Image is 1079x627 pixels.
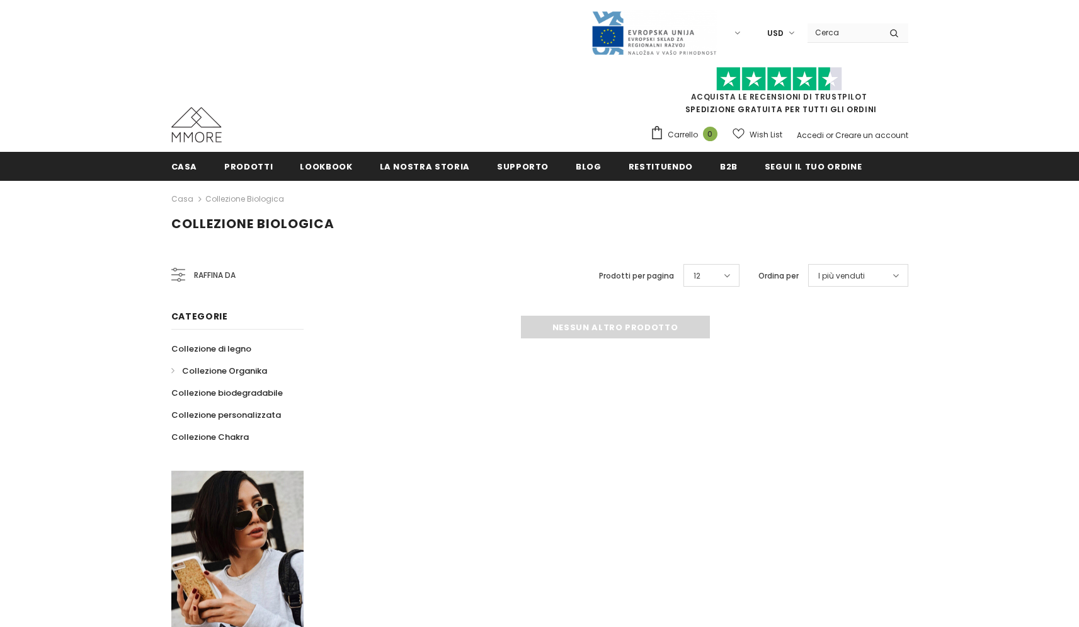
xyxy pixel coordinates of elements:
a: La nostra storia [380,152,470,180]
span: Collezione di legno [171,343,251,355]
a: Collezione biodegradabile [171,382,283,404]
span: Casa [171,161,198,173]
a: Collezione Organika [171,360,267,382]
input: Search Site [808,23,880,42]
span: Segui il tuo ordine [765,161,862,173]
span: Collezione Organika [182,365,267,377]
a: Collezione di legno [171,338,251,360]
span: or [826,130,833,141]
span: Carrello [668,129,698,141]
span: Collezione personalizzata [171,409,281,421]
span: supporto [497,161,549,173]
a: Wish List [733,124,782,146]
label: Prodotti per pagina [599,270,674,282]
a: Collezione Chakra [171,426,249,448]
img: Javni Razpis [591,10,717,56]
span: Restituendo [629,161,693,173]
a: Collezione biologica [205,193,284,204]
span: SPEDIZIONE GRATUITA PER TUTTI GLI ORDINI [650,72,908,115]
a: Accedi [797,130,824,141]
a: Collezione personalizzata [171,404,281,426]
span: Blog [576,161,602,173]
span: B2B [720,161,738,173]
span: Categorie [171,310,228,323]
span: 0 [703,127,717,141]
label: Ordina per [758,270,799,282]
span: Collezione biologica [171,215,334,233]
a: B2B [720,152,738,180]
span: I più venduti [818,270,865,282]
span: Collezione Chakra [171,431,249,443]
a: Javni Razpis [591,27,717,38]
span: La nostra storia [380,161,470,173]
a: Restituendo [629,152,693,180]
a: Casa [171,192,193,207]
a: Prodotti [224,152,273,180]
img: Fidati di Pilot Stars [716,67,842,91]
span: Collezione biodegradabile [171,387,283,399]
a: Blog [576,152,602,180]
a: Lookbook [300,152,352,180]
span: 12 [694,270,700,282]
a: Carrello 0 [650,125,724,144]
span: Prodotti [224,161,273,173]
span: Wish List [750,129,782,141]
span: USD [767,27,784,40]
img: Casi MMORE [171,107,222,142]
a: Segui il tuo ordine [765,152,862,180]
a: supporto [497,152,549,180]
a: Casa [171,152,198,180]
span: Lookbook [300,161,352,173]
a: Acquista le recensioni di TrustPilot [691,91,867,102]
a: Creare un account [835,130,908,141]
span: Raffina da [194,268,236,282]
